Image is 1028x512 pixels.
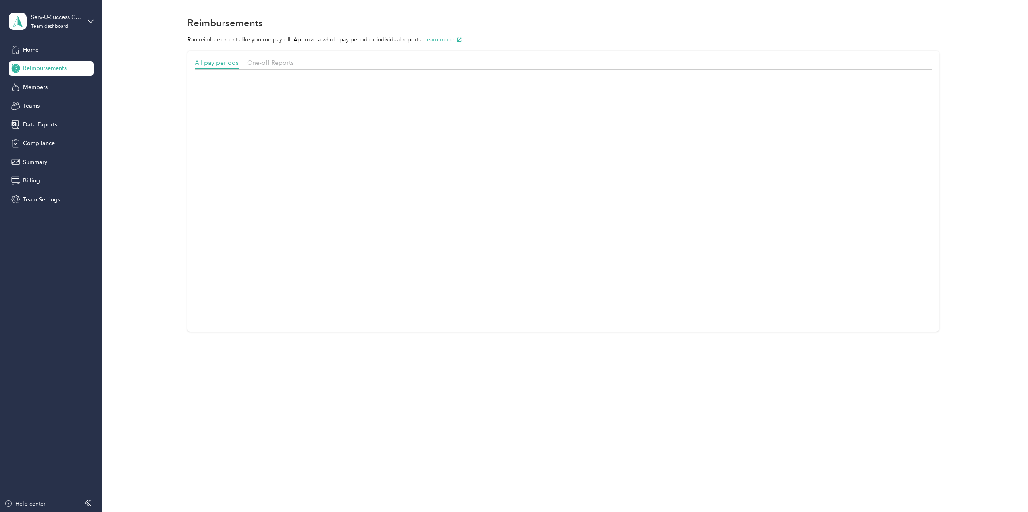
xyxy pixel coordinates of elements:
[31,13,81,21] div: Serv-U-Success Corp
[23,46,39,54] span: Home
[23,102,40,110] span: Teams
[187,19,263,27] h1: Reimbursements
[23,139,55,147] span: Compliance
[247,59,294,66] span: One-off Reports
[424,35,462,44] button: Learn more
[4,500,46,508] button: Help center
[195,59,239,66] span: All pay periods
[187,35,939,44] p: Run reimbursements like you run payroll. Approve a whole pay period or individual reports.
[23,176,40,185] span: Billing
[31,24,68,29] div: Team dashboard
[983,467,1028,512] iframe: Everlance-gr Chat Button Frame
[23,158,47,166] span: Summary
[23,195,60,204] span: Team Settings
[23,120,57,129] span: Data Exports
[23,64,67,73] span: Reimbursements
[23,83,48,91] span: Members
